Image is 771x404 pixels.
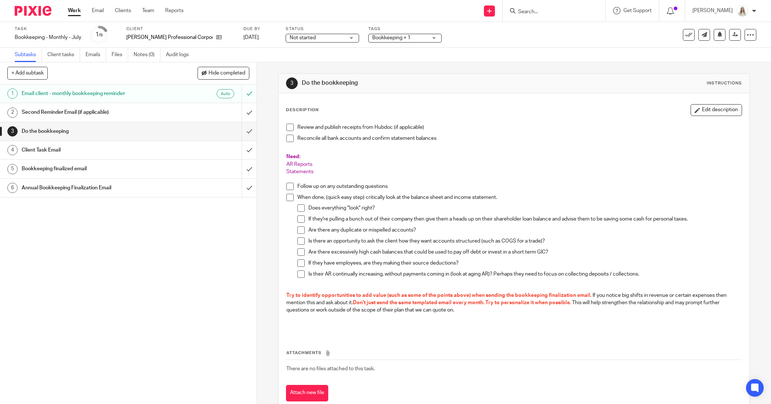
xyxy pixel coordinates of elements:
[86,48,106,62] a: Emails
[297,183,741,190] p: Follow up on any outstanding questions
[115,7,131,14] a: Clients
[15,48,42,62] a: Subtasks
[68,7,81,14] a: Work
[286,366,375,371] span: There are no files attached to this task.
[22,182,163,193] h1: Annual Bookkeeping Finalization Email
[22,88,163,99] h1: Email client - monthly bookkeeping reminder
[15,34,81,41] div: Bookkeeping - Monthly - July
[297,135,741,142] p: Reconcile all bank accounts and confirm statement balances
[286,154,300,159] span: Need:
[7,88,18,99] div: 1
[286,77,298,89] div: 3
[142,7,154,14] a: Team
[372,35,410,40] span: Bookkeeping + 1
[7,126,18,137] div: 3
[286,107,319,113] p: Description
[95,30,103,39] div: 1
[623,8,652,13] span: Get Support
[165,7,184,14] a: Reports
[286,169,314,174] span: Statements
[7,108,18,118] div: 2
[198,67,249,79] button: Hide completed
[308,259,741,267] p: If they have employees, are they making their source deductions?
[308,237,741,245] p: Is there an opportunity to ask the client how they want accounts structured (such as COGS for a t...
[692,7,733,14] p: [PERSON_NAME]
[126,34,213,41] p: [PERSON_NAME] Professional Corporation
[297,124,741,131] p: Review and publish receipts from Hubdoc (if applicable)
[707,80,742,86] div: Instructions
[217,89,234,98] div: Auto
[134,48,160,62] a: Notes (0)
[7,164,18,174] div: 5
[22,145,163,156] h1: Client Task Email
[286,26,359,32] label: Status
[297,194,741,201] p: When done, (quick easy step) critically look at the balance sheet and income statement.
[47,48,80,62] a: Client tasks
[243,35,259,40] span: [DATE]
[286,351,322,355] span: Attachments
[308,204,741,212] p: Does everything "look" right?
[691,104,742,116] button: Edit description
[209,70,245,76] span: Hide completed
[290,35,316,40] span: Not started
[286,385,328,401] button: Attach new file
[22,163,163,174] h1: Bookkeeping finalized email
[22,126,163,137] h1: Do the bookkeeping
[7,67,48,79] button: + Add subtask
[308,248,741,256] p: Are there excessively high cash balances that could be used to pay off debt or invest in a short ...
[15,6,51,16] img: Pixie
[308,226,741,234] p: Are there any duplicate or mispelled accounts?
[736,5,748,17] img: Headshot%2011-2024%20white%20background%20square%202.JPG
[166,48,194,62] a: Audit logs
[286,293,591,298] span: Try to identify opportunities to add value (such as some of the points above) when sending the bo...
[302,79,530,87] h1: Do the bookkeeping
[15,26,81,32] label: Task
[368,26,442,32] label: Tags
[112,48,128,62] a: Files
[243,26,276,32] label: Due by
[7,183,18,193] div: 6
[99,33,103,37] small: /6
[7,145,18,155] div: 4
[353,300,571,305] span: Don't just send the same templated email every month. Try to personalize it when possible.
[308,215,741,223] p: If they're pulling a bunch out of their company then give them a heads up on their shareholder lo...
[126,26,234,32] label: Client
[286,162,312,167] span: AR Reports
[92,7,104,14] a: Email
[286,292,741,314] p: If you notice big shifts in revenue or certain expenses then mention this and ask about it. This ...
[22,107,163,118] h1: Second Reminder Email (if applicable)
[517,9,583,15] input: Search
[308,270,741,278] p: Is their AR continually increasing, without payments coming in (look at aging AR)? Perhaps they n...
